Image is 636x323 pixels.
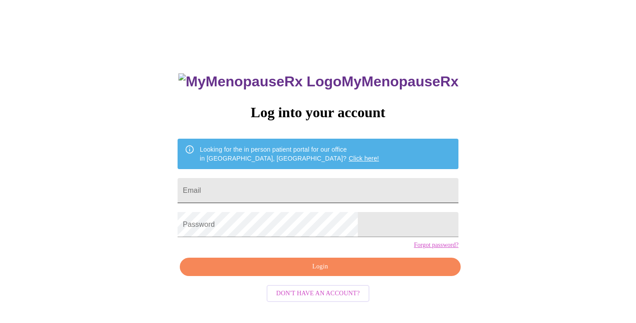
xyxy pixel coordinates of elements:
a: Don't have an account? [264,289,372,297]
img: MyMenopauseRx Logo [178,73,341,90]
a: Click here! [349,155,379,162]
h3: Log into your account [178,104,458,121]
h3: MyMenopauseRx [178,73,458,90]
span: Login [190,261,450,272]
button: Login [180,258,461,276]
div: Looking for the in person patient portal for our office in [GEOGRAPHIC_DATA], [GEOGRAPHIC_DATA]? [200,141,379,166]
a: Forgot password? [414,242,458,249]
span: Don't have an account? [276,288,360,299]
button: Don't have an account? [267,285,370,302]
